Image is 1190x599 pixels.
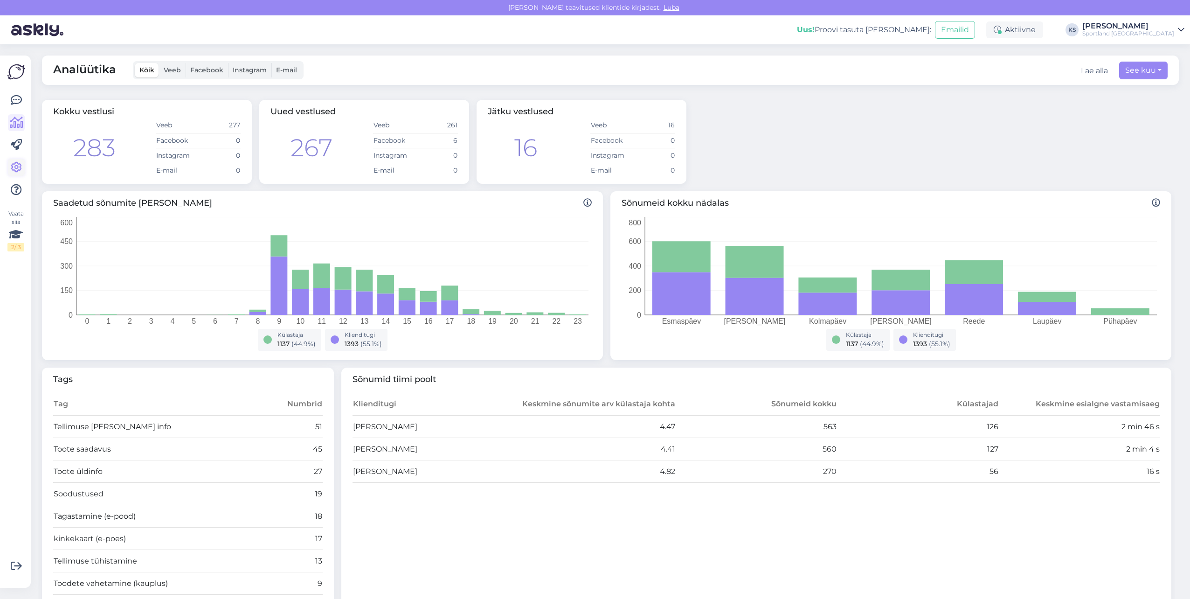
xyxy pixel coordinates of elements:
td: 126 [837,416,999,438]
span: Instagram [233,66,267,74]
div: 283 [73,130,116,166]
td: E-mail [590,163,633,178]
tspan: 400 [629,262,641,270]
tspan: 200 [629,286,641,294]
tspan: 8 [256,317,260,325]
span: ( 55.1 %) [360,340,382,348]
tspan: 23 [574,317,582,325]
span: Luba [661,3,682,12]
td: 563 [676,416,837,438]
td: 270 [676,460,837,483]
button: Lae alla [1081,65,1108,77]
tspan: Esmaspäev [662,317,701,325]
td: 0 [198,163,241,178]
div: Aktiivne [986,21,1043,38]
div: Sportland [GEOGRAPHIC_DATA] [1082,30,1174,37]
span: E-mail [276,66,297,74]
td: 51 [255,416,322,438]
div: Proovi tasuta [PERSON_NAME]: [797,24,931,35]
td: 27 [255,460,322,483]
tspan: 18 [467,317,475,325]
td: [PERSON_NAME] [353,438,514,460]
td: 9 [255,572,322,595]
td: Toodete vahetamine (kauplus) [53,572,255,595]
td: Facebook [373,133,415,148]
td: 277 [198,118,241,133]
span: Kokku vestlusi [53,106,114,117]
tspan: 14 [381,317,390,325]
div: Külastaja [277,331,316,339]
td: 17 [255,528,322,550]
div: 2 / 3 [7,243,24,251]
td: Instagram [590,148,633,163]
a: [PERSON_NAME]Sportland [GEOGRAPHIC_DATA] [1082,22,1184,37]
td: 2 min 4 s [999,438,1161,460]
b: Uus! [797,25,815,34]
th: Keskmine esialgne vastamisaeg [999,393,1161,416]
td: 56 [837,460,999,483]
span: 1393 [913,340,927,348]
td: Tagastamine (e-pood) [53,505,255,528]
span: ( 55.1 %) [929,340,950,348]
span: ( 44.9 %) [860,340,884,348]
td: Instagram [373,148,415,163]
td: 19 [255,483,322,505]
td: 16 s [999,460,1161,483]
td: Toote saadavus [53,438,255,460]
tspan: 1 [106,317,111,325]
tspan: 2 [128,317,132,325]
span: Tags [53,373,323,386]
tspan: 13 [360,317,369,325]
img: Askly Logo [7,63,25,81]
tspan: 21 [531,317,540,325]
td: [PERSON_NAME] [353,460,514,483]
td: 0 [198,133,241,148]
span: Sõnumid tiimi poolt [353,373,1161,386]
td: kinkekaart (e-poes) [53,528,255,550]
td: 0 [198,148,241,163]
div: Klienditugi [913,331,950,339]
td: Veeb [373,118,415,133]
tspan: 0 [85,317,89,325]
td: Instagram [156,148,198,163]
td: 0 [633,148,675,163]
tspan: 16 [424,317,433,325]
td: 0 [415,148,458,163]
td: Facebook [590,133,633,148]
td: Veeb [590,118,633,133]
tspan: 4 [170,317,174,325]
tspan: 15 [403,317,411,325]
tspan: 800 [629,218,641,226]
td: 0 [633,163,675,178]
td: E-mail [156,163,198,178]
tspan: 0 [69,311,73,319]
button: Emailid [935,21,975,39]
span: Saadetud sõnumite [PERSON_NAME] [53,197,592,209]
tspan: 20 [510,317,518,325]
div: Klienditugi [345,331,382,339]
td: E-mail [373,163,415,178]
td: 16 [633,118,675,133]
tspan: [PERSON_NAME] [724,317,785,326]
td: 560 [676,438,837,460]
td: Veeb [156,118,198,133]
tspan: 17 [446,317,454,325]
div: 267 [291,130,332,166]
tspan: 3 [149,317,153,325]
th: Keskmine sõnumite arv külastaja kohta [514,393,676,416]
td: 127 [837,438,999,460]
span: 1137 [846,340,858,348]
tspan: 600 [629,237,641,245]
div: 16 [514,130,537,166]
div: Külastaja [846,331,884,339]
tspan: 12 [339,317,347,325]
th: Külastajad [837,393,999,416]
td: 45 [255,438,322,460]
td: 261 [415,118,458,133]
td: [PERSON_NAME] [353,416,514,438]
span: Facebook [190,66,223,74]
td: 2 min 46 s [999,416,1161,438]
tspan: Reede [963,317,985,325]
tspan: 19 [488,317,497,325]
